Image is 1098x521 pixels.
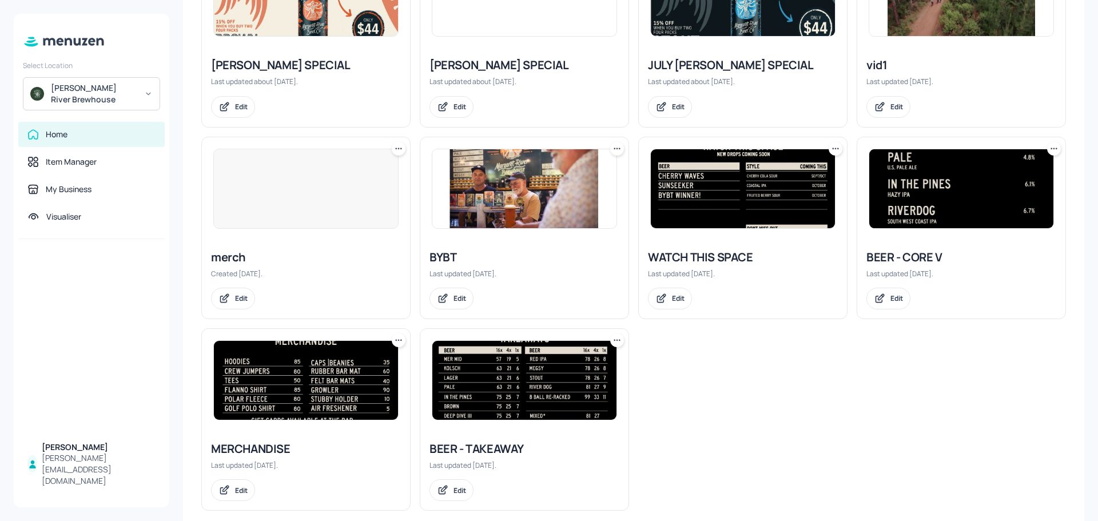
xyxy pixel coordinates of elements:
div: WATCH THIS SPACE [648,249,838,265]
div: merch [211,249,401,265]
div: BEER - TAKEAWAY [429,441,619,457]
div: Select Location [23,61,160,70]
div: My Business [46,184,91,195]
div: Item Manager [46,156,97,168]
div: Created [DATE]. [211,269,401,279]
img: 2025-09-12-1757660986596ux16weir0k9.jpeg [651,149,835,228]
div: [PERSON_NAME] SPECIAL [211,57,401,73]
div: Edit [453,293,466,303]
img: 2025-06-20-1750412964290gb9rwsz82rj.jpeg [432,149,616,228]
div: Edit [453,102,466,112]
div: Edit [672,293,685,303]
div: Last updated [DATE]. [429,269,619,279]
img: 2025-09-18-175817119311724tzkil7yr4.jpeg [869,149,1053,228]
div: Last updated about [DATE]. [648,77,838,86]
div: Edit [235,486,248,495]
div: Edit [890,102,903,112]
div: BEER - CORE V [866,249,1056,265]
div: [PERSON_NAME] River Brewhouse [51,82,137,105]
div: Edit [672,102,685,112]
div: Last updated [DATE]. [866,77,1056,86]
div: [PERSON_NAME] SPECIAL [429,57,619,73]
div: Last updated about [DATE]. [211,77,401,86]
div: Last updated [DATE]. [211,460,401,470]
div: Visualiser [46,211,81,222]
div: Home [46,129,67,140]
img: 2025-09-12-17576607655327u37sdm0h86.jpeg [214,341,398,420]
img: 2025-09-15-1757916094079ou97jompnus.jpeg [432,341,616,420]
div: Last updated [DATE]. [648,269,838,279]
div: Last updated [DATE]. [429,460,619,470]
div: [PERSON_NAME][EMAIL_ADDRESS][DOMAIN_NAME] [42,452,156,487]
div: Edit [235,102,248,112]
div: BYBT [429,249,619,265]
div: Last updated [DATE]. [866,269,1056,279]
div: Edit [890,293,903,303]
div: [PERSON_NAME] [42,442,156,453]
div: MERCHANDISE [211,441,401,457]
div: Edit [453,486,466,495]
img: avatar [30,87,44,101]
div: Last updated about [DATE]. [429,77,619,86]
div: Edit [235,293,248,303]
div: vid1 [866,57,1056,73]
div: JULY [PERSON_NAME] SPECIAL [648,57,838,73]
